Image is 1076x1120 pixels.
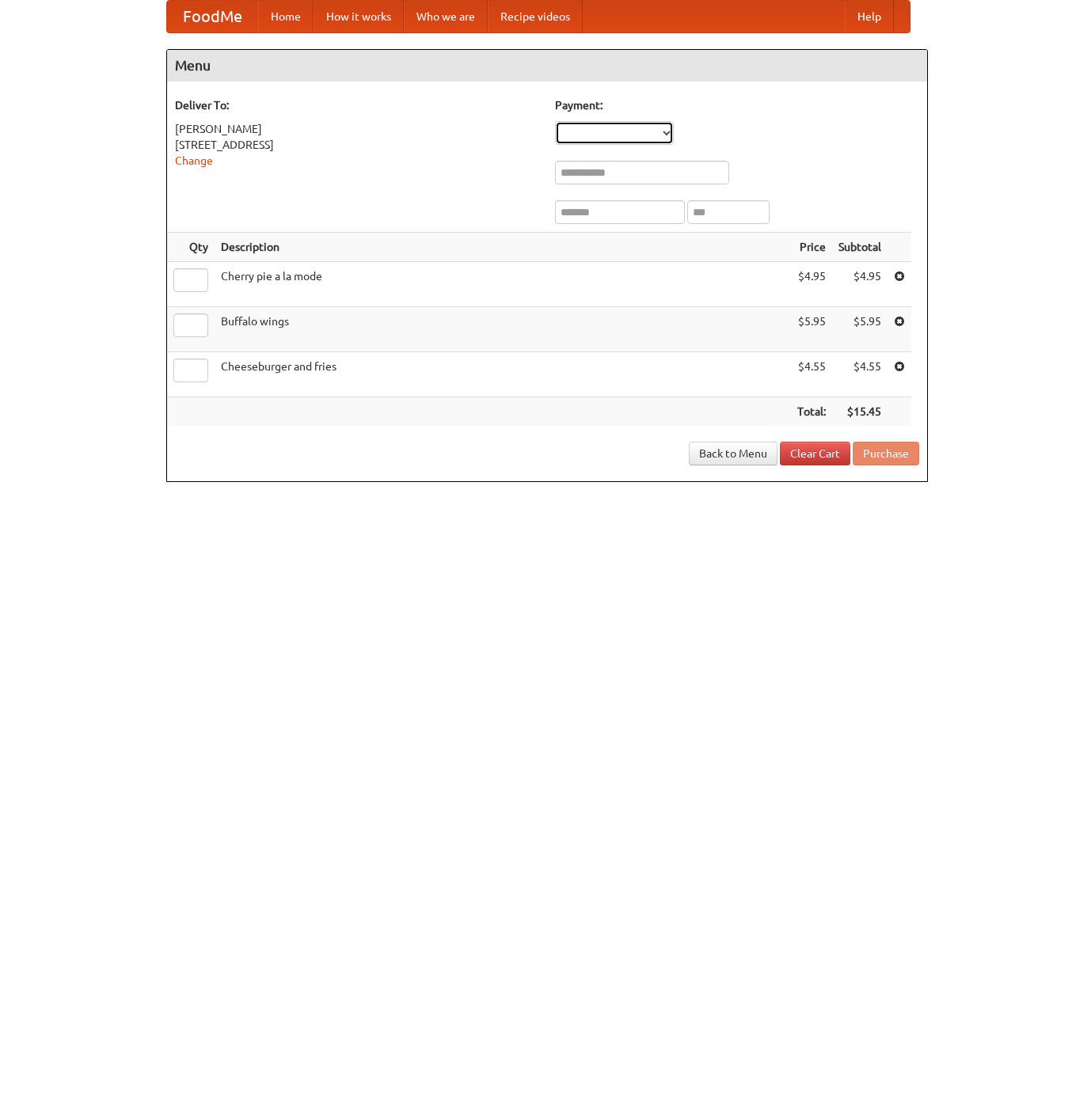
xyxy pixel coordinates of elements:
[689,442,778,465] a: Back to Menu
[791,233,832,262] th: Price
[791,307,832,352] td: $5.95
[832,352,888,397] td: $4.55
[832,233,888,262] th: Subtotal
[791,262,832,307] td: $4.95
[175,97,539,113] h5: Deliver To:
[215,233,791,262] th: Description
[215,307,791,352] td: Buffalo wings
[404,1,488,32] a: Who we are
[167,233,215,262] th: Qty
[791,397,832,427] th: Total:
[555,97,919,113] h5: Payment:
[832,397,888,427] th: $15.45
[314,1,404,32] a: How it works
[175,121,539,137] div: [PERSON_NAME]
[215,352,791,397] td: Cheeseburger and fries
[167,1,258,32] a: FoodMe
[832,307,888,352] td: $5.95
[488,1,583,32] a: Recipe videos
[853,442,919,465] button: Purchase
[845,1,894,32] a: Help
[780,442,850,465] a: Clear Cart
[832,262,888,307] td: $4.95
[175,137,539,153] div: [STREET_ADDRESS]
[215,262,791,307] td: Cherry pie a la mode
[175,154,213,167] a: Change
[167,50,927,82] h4: Menu
[791,352,832,397] td: $4.55
[258,1,314,32] a: Home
